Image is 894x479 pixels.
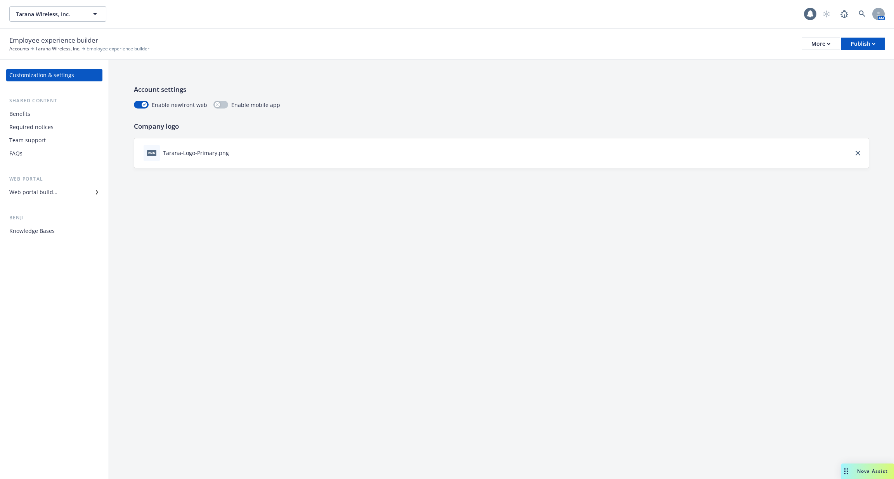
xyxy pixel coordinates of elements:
[87,45,149,52] span: Employee experience builder
[854,6,870,22] a: Search
[841,38,885,50] button: Publish
[6,147,102,160] a: FAQs
[9,6,106,22] button: Tarana Wireless, Inc.
[134,121,869,131] p: Company logo
[147,150,156,156] span: png
[9,186,57,198] div: Web portal builder
[9,121,54,133] div: Required notices
[35,45,80,52] a: Tarana Wireless, Inc.
[853,148,863,158] a: close
[9,69,74,81] div: Customization & settings
[6,121,102,133] a: Required notices
[841,463,894,479] button: Nova Assist
[819,6,834,22] a: Start snowing
[837,6,852,22] a: Report a Bug
[6,175,102,183] div: Web portal
[6,134,102,146] a: Team support
[232,149,238,157] button: download file
[163,149,229,157] div: Tarana-Logo-Primary.png
[6,69,102,81] a: Customization & settings
[6,225,102,237] a: Knowledge Bases
[231,101,280,109] span: Enable mobile app
[9,45,29,52] a: Accounts
[9,225,55,237] div: Knowledge Bases
[9,147,23,160] div: FAQs
[152,101,207,109] span: Enable newfront web
[802,38,840,50] button: More
[6,214,102,222] div: Benji
[851,38,875,50] div: Publish
[9,108,30,120] div: Benefits
[16,10,83,18] span: Tarana Wireless, Inc.
[9,35,98,45] span: Employee experience builder
[9,134,46,146] div: Team support
[811,38,830,50] div: More
[857,468,888,474] span: Nova Assist
[6,97,102,105] div: Shared content
[6,108,102,120] a: Benefits
[841,463,851,479] div: Drag to move
[6,186,102,198] a: Web portal builder
[134,84,869,95] p: Account settings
